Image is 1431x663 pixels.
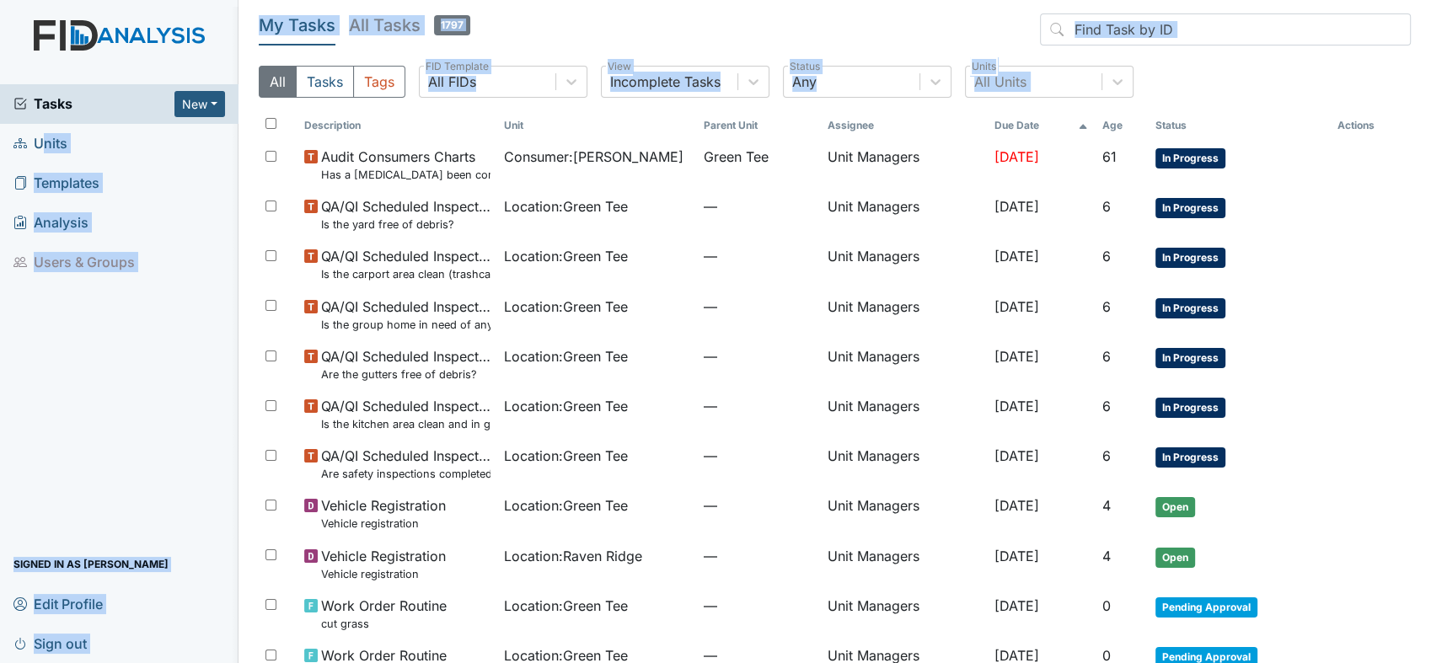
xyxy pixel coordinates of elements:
[1101,548,1110,564] span: 4
[1149,111,1332,140] th: Toggle SortBy
[821,140,988,190] td: Unit Managers
[704,495,814,516] span: —
[321,366,490,382] small: Are the gutters free of debris?
[1155,548,1195,568] span: Open
[994,548,1038,564] span: [DATE]
[1155,597,1257,618] span: Pending Approval
[704,196,814,217] span: —
[1101,148,1116,165] span: 61
[321,566,446,582] small: Vehicle registration
[321,416,490,432] small: Is the kitchen area clean and in good repair?
[504,446,628,466] span: Location : Green Tee
[1155,148,1225,168] span: In Progress
[321,246,490,282] span: QA/QI Scheduled Inspection Is the carport area clean (trashcans lids secured/ clutter free)?
[13,131,67,157] span: Units
[1155,198,1225,218] span: In Progress
[497,111,697,140] th: Toggle SortBy
[259,13,335,37] h5: My Tasks
[353,66,405,98] button: Tags
[704,246,814,266] span: —
[697,111,821,140] th: Toggle SortBy
[321,147,490,183] span: Audit Consumers Charts Has a colonoscopy been completed for all males and females over 50 or is t...
[821,439,988,489] td: Unit Managers
[610,72,721,92] div: Incomplete Tasks
[821,111,988,140] th: Assignee
[704,346,814,366] span: —
[504,297,628,317] span: Location : Green Tee
[321,217,490,233] small: Is the yard free of debris?
[174,91,225,117] button: New
[1101,398,1110,414] span: 6
[994,148,1038,165] span: [DATE]
[259,66,405,98] div: Type filter
[994,298,1038,315] span: [DATE]
[13,551,169,577] span: Signed in as [PERSON_NAME]
[321,346,490,382] span: QA/QI Scheduled Inspection Are the gutters free of debris?
[994,597,1038,614] span: [DATE]
[504,346,628,366] span: Location : Green Tee
[321,616,447,632] small: cut grass
[428,72,476,92] div: All FIDs
[821,340,988,389] td: Unit Managers
[1101,597,1110,614] span: 0
[1101,298,1110,315] span: 6
[321,396,490,432] span: QA/QI Scheduled Inspection Is the kitchen area clean and in good repair?
[13,210,88,236] span: Analysis
[821,589,988,639] td: Unit Managers
[297,111,497,140] th: Toggle SortBy
[504,495,628,516] span: Location : Green Tee
[821,290,988,340] td: Unit Managers
[321,466,490,482] small: Are safety inspections completed monthly and minutes completed quarterly?
[994,497,1038,514] span: [DATE]
[321,297,490,333] span: QA/QI Scheduled Inspection Is the group home in need of any outside repairs (paint, gutters, pres...
[13,170,99,196] span: Templates
[1040,13,1411,45] input: Find Task by ID
[994,398,1038,414] span: [DATE]
[987,111,1095,140] th: Toggle SortBy
[321,167,490,183] small: Has a [MEDICAL_DATA] been completed for all [DEMOGRAPHIC_DATA] and [DEMOGRAPHIC_DATA] over 50 or ...
[504,147,683,167] span: Consumer : [PERSON_NAME]
[792,72,817,92] div: Any
[321,317,490,333] small: Is the group home in need of any outside repairs (paint, gutters, pressure wash, etc.)?
[1101,198,1110,215] span: 6
[994,348,1038,365] span: [DATE]
[1101,248,1110,265] span: 6
[321,596,447,632] span: Work Order Routine cut grass
[821,489,988,538] td: Unit Managers
[704,446,814,466] span: —
[504,396,628,416] span: Location : Green Tee
[994,248,1038,265] span: [DATE]
[821,389,988,439] td: Unit Managers
[504,196,628,217] span: Location : Green Tee
[504,246,628,266] span: Location : Green Tee
[704,147,769,167] span: Green Tee
[349,13,470,37] h5: All Tasks
[321,196,490,233] span: QA/QI Scheduled Inspection Is the yard free of debris?
[321,446,490,482] span: QA/QI Scheduled Inspection Are safety inspections completed monthly and minutes completed quarterly?
[1155,348,1225,368] span: In Progress
[1101,447,1110,464] span: 6
[259,66,297,98] button: All
[994,198,1038,215] span: [DATE]
[1155,398,1225,418] span: In Progress
[704,596,814,616] span: —
[704,546,814,566] span: —
[704,396,814,416] span: —
[13,630,87,656] span: Sign out
[821,539,988,589] td: Unit Managers
[1101,497,1110,514] span: 4
[1095,111,1148,140] th: Toggle SortBy
[821,190,988,239] td: Unit Managers
[321,495,446,532] span: Vehicle Registration Vehicle registration
[321,546,446,582] span: Vehicle Registration Vehicle registration
[821,239,988,289] td: Unit Managers
[321,266,490,282] small: Is the carport area clean (trashcans lids secured/ clutter free)?
[974,72,1026,92] div: All Units
[434,15,470,35] span: 1797
[504,596,628,616] span: Location : Green Tee
[13,591,103,617] span: Edit Profile
[1155,298,1225,318] span: In Progress
[504,546,642,566] span: Location : Raven Ridge
[13,94,174,114] a: Tasks
[704,297,814,317] span: —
